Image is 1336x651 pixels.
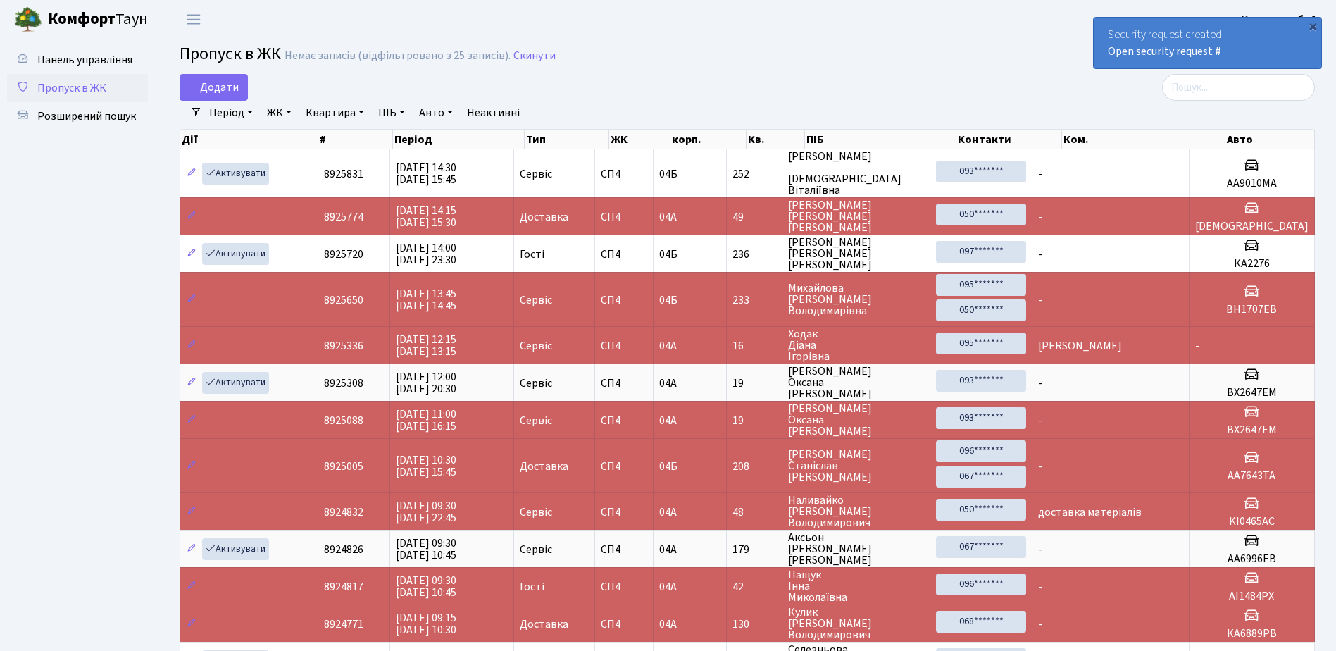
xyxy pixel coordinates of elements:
span: 04А [659,209,677,225]
h5: АІ1484РХ [1195,590,1309,603]
div: Немає записів (відфільтровано з 25 записів). [285,49,511,63]
span: - [1038,376,1042,391]
span: Гості [520,249,544,260]
span: [PERSON_NAME] [1038,338,1122,354]
span: [DATE] 09:15 [DATE] 10:30 [396,610,456,638]
span: [DATE] 14:15 [DATE] 15:30 [396,203,456,230]
span: Пропуск в ЖК [180,42,281,66]
span: [PERSON_NAME] Оксана [PERSON_NAME] [788,366,924,399]
span: [DATE] 14:30 [DATE] 15:45 [396,160,456,187]
span: 8925774 [324,209,363,225]
span: Пропуск в ЖК [37,80,106,96]
a: Період [204,101,258,125]
th: Ком. [1062,130,1225,149]
span: [PERSON_NAME] Оксана [PERSON_NAME] [788,403,924,437]
span: Доставка [520,211,568,223]
input: Пошук... [1162,74,1315,101]
h5: ВХ2647ЕМ [1195,386,1309,399]
span: СП4 [601,378,647,389]
a: Панель управління [7,46,148,74]
span: [PERSON_NAME] [DEMOGRAPHIC_DATA] Віталіївна [788,151,924,196]
span: доставка матеріалів [1038,504,1142,520]
b: Комфорт [48,8,116,30]
span: 8925088 [324,413,363,428]
th: Авто [1225,130,1315,149]
span: 8925831 [324,166,363,182]
span: Сервіс [520,415,552,426]
th: Період [393,130,525,149]
span: Аксьон [PERSON_NAME] [PERSON_NAME] [788,532,924,566]
span: 04Б [659,292,678,308]
span: 8925308 [324,376,363,391]
th: Кв. [747,130,804,149]
span: 8924771 [324,616,363,632]
span: Таун [48,8,148,32]
th: ПІБ [805,130,956,149]
span: Ходак Діана Ігорівна [788,328,924,362]
a: Квартира [300,101,370,125]
span: - [1038,292,1042,308]
span: СП4 [601,619,647,630]
a: Скинути [513,49,556,63]
a: Активувати [202,372,269,394]
span: [DATE] 09:30 [DATE] 10:45 [396,535,456,563]
span: [PERSON_NAME] Станіслав [PERSON_NAME] [788,449,924,483]
a: Неактивні [461,101,525,125]
span: 04А [659,338,677,354]
span: [PERSON_NAME] [PERSON_NAME] [PERSON_NAME] [788,199,924,233]
span: 04Б [659,166,678,182]
span: СП4 [601,544,647,555]
span: СП4 [601,294,647,306]
div: Security request created [1094,18,1321,68]
h5: ВХ2647ЕМ [1195,423,1309,437]
h5: АА7643ТА [1195,469,1309,483]
span: Панель управління [37,52,132,68]
th: корп. [670,130,747,149]
span: 04А [659,504,677,520]
span: СП4 [601,507,647,518]
a: Активувати [202,538,269,560]
span: 8925336 [324,338,363,354]
th: # [318,130,393,149]
span: 04А [659,616,677,632]
span: 252 [732,168,776,180]
span: [DATE] 09:30 [DATE] 22:45 [396,498,456,526]
a: ЖК [261,101,297,125]
span: Сервіс [520,507,552,518]
span: 8924817 [324,579,363,595]
span: Додати [189,80,239,95]
a: ПІБ [373,101,411,125]
span: 04А [659,413,677,428]
span: Михайлова [PERSON_NAME] Володимирівна [788,283,924,316]
span: 48 [732,507,776,518]
th: Тип [525,130,609,149]
th: Дії [180,130,318,149]
span: Пащук Інна Миколаївна [788,569,924,603]
span: 8925720 [324,247,363,262]
span: 208 [732,461,776,472]
span: [DATE] 11:00 [DATE] 16:15 [396,407,456,434]
span: 04Б [659,247,678,262]
a: Активувати [202,163,269,185]
h5: КА6889РВ [1195,627,1309,640]
a: Активувати [202,243,269,265]
span: - [1038,579,1042,595]
span: [DATE] 10:30 [DATE] 15:45 [396,452,456,480]
span: 04А [659,376,677,391]
span: СП4 [601,461,647,472]
h5: АА9010МА [1195,177,1309,190]
span: [DATE] 09:30 [DATE] 10:45 [396,573,456,600]
span: 16 [732,340,776,352]
b: Консьєрж б. 4. [1241,12,1319,27]
span: 8925650 [324,292,363,308]
span: - [1038,166,1042,182]
h5: KI0465AC [1195,515,1309,528]
th: Контакти [956,130,1062,149]
span: Кулик [PERSON_NAME] Володимирович [788,607,924,640]
a: Розширений пошук [7,102,148,130]
th: ЖК [609,130,670,149]
span: Сервіс [520,378,552,389]
span: [DATE] 13:45 [DATE] 14:45 [396,286,456,314]
span: 42 [732,581,776,593]
a: Авто [413,101,458,125]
